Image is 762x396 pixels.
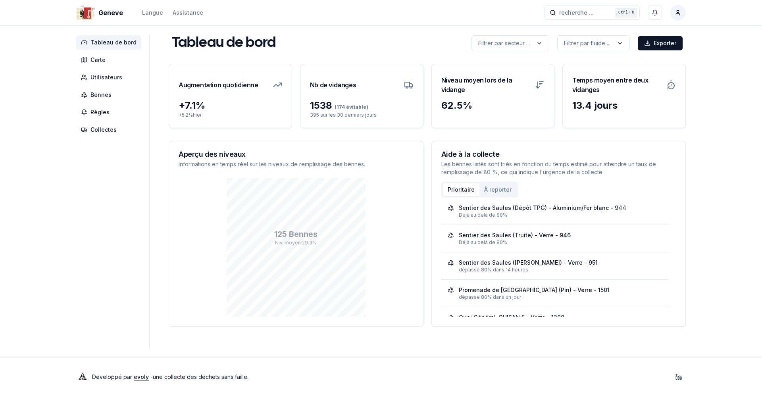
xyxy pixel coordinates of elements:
[179,160,414,168] p: Informations en temps réel sur les niveaux de remplissage des bennes.
[98,8,123,17] span: Geneve
[172,35,276,51] h1: Tableau de bord
[332,104,368,110] span: (174 évitable)
[76,70,144,85] a: Utilisateurs
[76,88,144,102] a: Bennes
[142,8,163,17] button: Langue
[142,9,163,17] div: Langue
[310,99,414,112] div: 1538
[557,35,630,51] button: label
[76,371,89,383] img: Evoly Logo
[90,38,137,46] span: Tableau de bord
[459,267,662,273] div: dépasse 80% dans 14 heures
[179,112,282,118] p: + 5.2 % hier
[559,9,594,17] span: recherche ...
[173,8,203,17] a: Assistance
[179,99,282,112] div: + 7.1 %
[90,91,112,99] span: Bennes
[459,231,571,239] div: Sentier des Saules (Truite) - Verre - 946
[441,74,531,96] h3: Niveau moyen lors de la vidange
[448,286,662,300] a: Promenade de [GEOGRAPHIC_DATA] (Pin) - Verre - 1501dépasse 80% dans un jour
[459,294,662,300] div: dépasse 80% dans un jour
[572,74,662,96] h3: Temps moyen entre deux vidanges
[459,286,610,294] div: Promenade de [GEOGRAPHIC_DATA] (Pin) - Verre - 1501
[572,99,676,112] div: 13.4 jours
[179,74,258,96] h3: Augmentation quotidienne
[310,112,414,118] p: 395 sur les 30 derniers jours
[448,231,662,246] a: Sentier des Saules (Truite) - Verre - 946Déjà au delà de 80%
[459,239,662,246] div: Déjà au delà de 80%
[76,3,95,22] img: Geneve Logo
[92,371,248,383] p: Développé par - une collecte des déchets sans faille .
[76,8,126,17] a: Geneve
[90,108,110,116] span: Règles
[76,53,144,67] a: Carte
[448,259,662,273] a: Sentier des Saules ([PERSON_NAME]) - Verre - 951dépasse 80% dans 14 heures
[479,183,516,196] button: À reporter
[545,6,640,20] button: recherche ...Ctrl+K
[90,73,122,81] span: Utilisateurs
[448,313,662,328] a: Quai Général-GUISAN 5 - Verre - 1288
[459,204,626,212] div: Sentier des Saules (Dépôt TPG) - Aluminium/Fer blanc - 944
[478,39,530,47] p: Filtrer par secteur ...
[471,35,549,51] button: label
[134,373,149,380] a: evoly
[441,160,676,176] p: Les bennes listés sont triés en fonction du temps estimé pour atteindre un taux de remplissage de...
[443,183,479,196] button: Prioritaire
[90,126,117,134] span: Collectes
[76,35,144,50] a: Tableau de bord
[459,259,598,267] div: Sentier des Saules ([PERSON_NAME]) - Verre - 951
[76,105,144,119] a: Règles
[448,204,662,218] a: Sentier des Saules (Dépôt TPG) - Aluminium/Fer blanc - 944Déjà au delà de 80%
[441,151,676,158] h3: Aide à la collecte
[564,39,610,47] p: Filtrer par fluide ...
[310,74,356,96] h3: Nb de vidanges
[90,56,106,64] span: Carte
[441,99,545,112] div: 62.5 %
[638,36,683,50] button: Exporter
[459,212,662,218] div: Déjà au delà de 80%
[76,123,144,137] a: Collectes
[179,151,414,158] h3: Aperçu des niveaux
[459,313,564,321] div: Quai Général-GUISAN 5 - Verre - 1288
